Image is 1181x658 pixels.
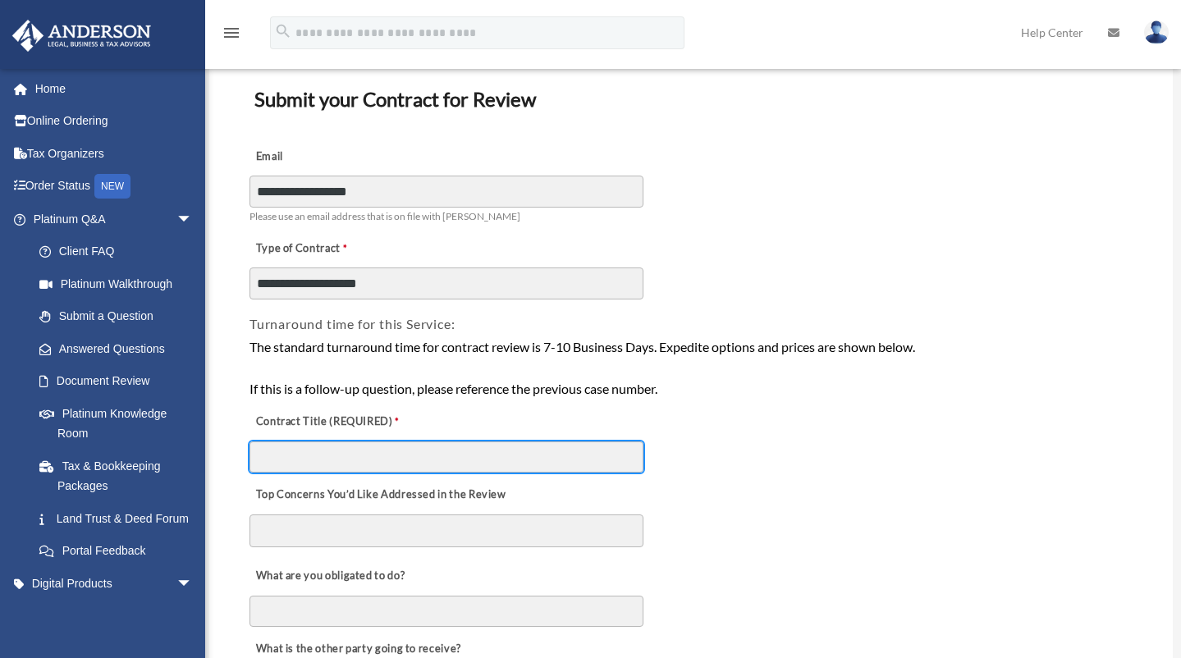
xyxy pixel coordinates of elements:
label: Contract Title (REQUIRED) [249,411,414,434]
a: Tax & Bookkeeping Packages [23,450,217,502]
a: Client FAQ [23,235,217,268]
span: Turnaround time for this Service: [249,316,455,331]
div: NEW [94,174,130,199]
label: Type of Contract [249,237,414,260]
label: Top Concerns You’d Like Addressed in the Review [249,484,510,507]
a: Platinum Walkthrough [23,267,217,300]
i: search [274,22,292,40]
a: Platinum Q&Aarrow_drop_down [11,203,217,235]
img: User Pic [1144,21,1169,44]
a: Answered Questions [23,332,217,365]
span: arrow_drop_down [176,567,209,601]
span: Please use an email address that is on file with [PERSON_NAME] [249,210,520,222]
img: Anderson Advisors Platinum Portal [7,20,156,52]
a: My Entitiesarrow_drop_down [11,600,217,633]
a: Platinum Knowledge Room [23,397,217,450]
a: Home [11,72,217,105]
a: Tax Organizers [11,137,217,170]
a: Online Ordering [11,105,217,138]
a: Portal Feedback [23,535,217,568]
span: arrow_drop_down [176,203,209,236]
a: menu [222,29,241,43]
a: Submit a Question [23,300,217,333]
span: arrow_drop_down [176,600,209,633]
i: menu [222,23,241,43]
a: Document Review [23,365,209,398]
h3: Submit your Contract for Review [248,82,1134,117]
a: Land Trust & Deed Forum [23,502,217,535]
label: Email [249,145,414,168]
a: Digital Productsarrow_drop_down [11,567,217,600]
label: What are you obligated to do? [249,564,414,587]
div: The standard turnaround time for contract review is 7-10 Business Days. Expedite options and pric... [249,336,1133,400]
a: Order StatusNEW [11,170,217,203]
